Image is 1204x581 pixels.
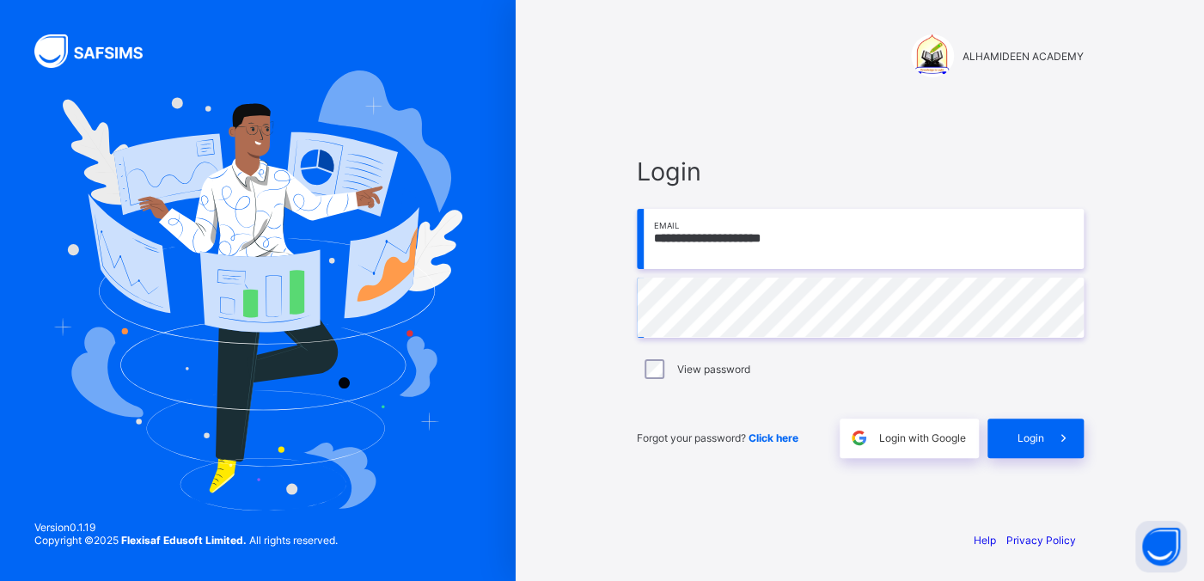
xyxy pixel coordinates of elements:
span: Version 0.1.19 [34,521,338,534]
a: Help [974,534,996,547]
a: Privacy Policy [1006,534,1076,547]
span: Copyright © 2025 All rights reserved. [34,534,338,547]
a: Click here [749,431,798,444]
span: Login with Google [879,431,966,444]
span: ALHAMIDEEN ACADEMY [963,50,1084,63]
strong: Flexisaf Edusoft Limited. [121,534,247,547]
img: google.396cfc9801f0270233282035f929180a.svg [849,428,869,448]
img: SAFSIMS Logo [34,34,163,68]
img: Hero Image [53,70,462,511]
span: Login [637,156,1084,187]
span: Login [1018,431,1044,444]
label: View password [676,363,749,376]
span: Forgot your password? [637,431,798,444]
button: Open asap [1135,521,1187,572]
